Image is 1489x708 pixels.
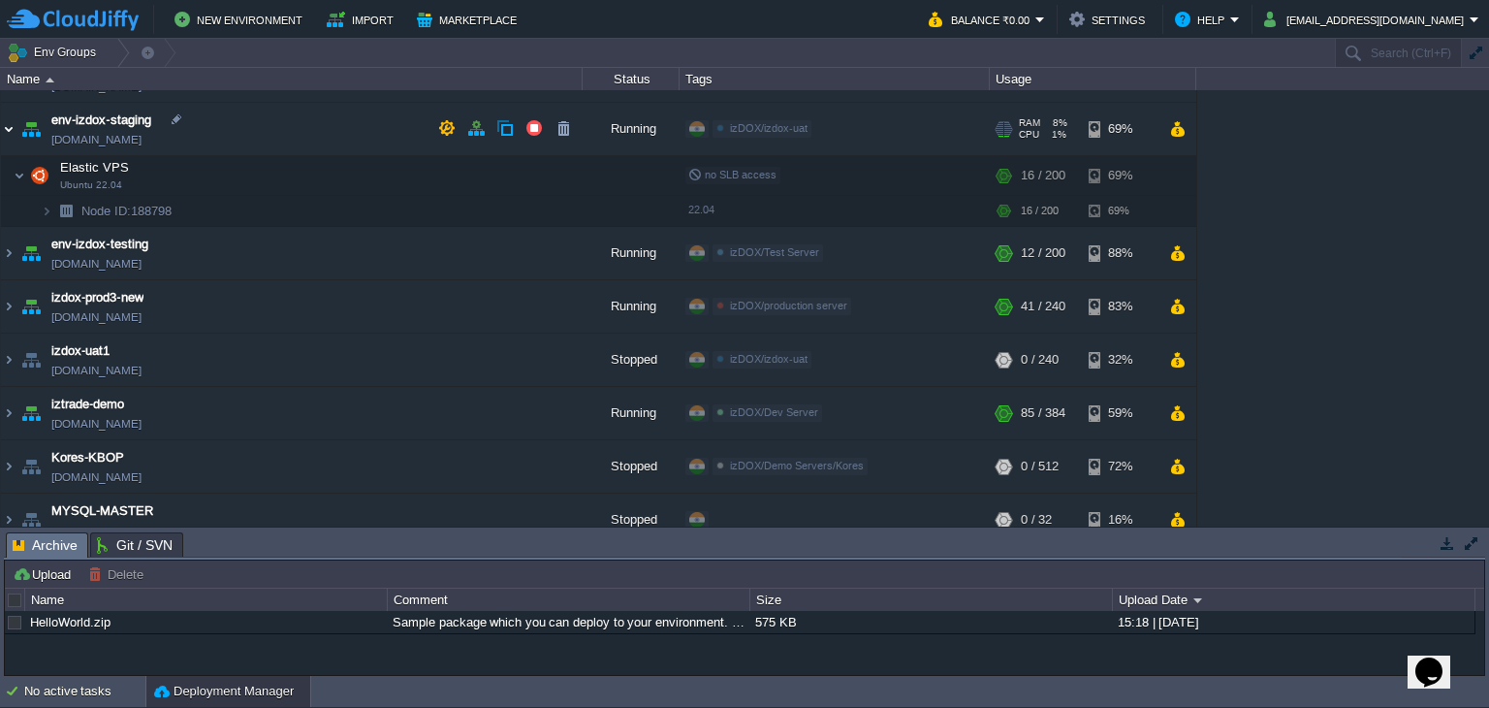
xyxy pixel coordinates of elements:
[730,246,819,258] span: izDOX/Test Server
[30,615,111,629] a: HelloWorld.zip
[7,8,139,32] img: CloudJiffy
[730,122,808,134] span: izDOX/izdox-uat
[97,533,173,557] span: Git / SVN
[688,204,714,215] span: 22.04
[1048,117,1067,129] span: 8%
[1021,494,1052,546] div: 0 / 32
[1021,387,1065,439] div: 85 / 384
[1089,227,1152,279] div: 88%
[1,440,16,493] img: AMDAwAAAACH5BAEAAAAALAAAAAABAAEAAAICRAEAOw==
[51,341,110,361] span: izdox-uat1
[583,227,680,279] div: Running
[13,533,78,558] span: Archive
[17,387,45,439] img: AMDAwAAAACH5BAEAAAAALAAAAAABAAEAAAICRAEAOw==
[51,307,142,327] span: [DOMAIN_NAME]
[730,460,864,471] span: izDOX/Demo Servers/Kores
[1021,227,1065,279] div: 12 / 200
[1019,117,1040,129] span: RAM
[17,280,45,333] img: AMDAwAAAACH5BAEAAAAALAAAAAABAAEAAAICRAEAOw==
[26,589,387,611] div: Name
[1175,8,1230,31] button: Help
[1069,8,1151,31] button: Settings
[1047,129,1066,141] span: 1%
[417,8,523,31] button: Marketplace
[1264,8,1470,31] button: [EMAIL_ADDRESS][DOMAIN_NAME]
[583,494,680,546] div: Stopped
[51,501,153,521] a: MYSQL-MASTER
[51,414,142,434] span: [DOMAIN_NAME]
[58,160,132,175] a: Elastic VPSUbuntu 22.04
[929,8,1035,31] button: Balance ₹0.00
[1,334,16,386] img: AMDAwAAAACH5BAEAAAAALAAAAAABAAEAAAICRAEAOw==
[730,300,847,311] span: izDOX/production server
[52,196,79,226] img: AMDAwAAAACH5BAEAAAAALAAAAAABAAEAAAICRAEAOw==
[81,204,131,218] span: Node ID:
[1019,129,1039,141] span: CPU
[51,235,148,254] a: env-izdox-testing
[7,39,103,66] button: Env Groups
[1114,589,1474,611] div: Upload Date
[51,111,151,130] a: env-izdox-staging
[1021,280,1065,333] div: 41 / 240
[1,227,16,279] img: AMDAwAAAACH5BAEAAAAALAAAAAABAAEAAAICRAEAOw==
[88,565,149,583] button: Delete
[1,103,16,155] img: AMDAwAAAACH5BAEAAAAALAAAAAABAAEAAAICRAEAOw==
[51,395,124,414] a: iztrade-demo
[583,103,680,155] div: Running
[730,406,818,418] span: izDOX/Dev Server
[389,589,749,611] div: Comment
[1089,156,1152,195] div: 69%
[1113,611,1473,633] div: 15:18 | [DATE]
[79,203,174,219] a: Node ID:188798
[154,682,294,701] button: Deployment Manager
[51,448,124,467] a: Kores-KBOP
[681,68,989,90] div: Tags
[1089,280,1152,333] div: 83%
[730,353,808,365] span: izDOX/izdox-uat
[1021,334,1059,386] div: 0 / 240
[51,254,142,274] span: [DOMAIN_NAME]
[17,334,45,386] img: AMDAwAAAACH5BAEAAAAALAAAAAABAAEAAAICRAEAOw==
[583,440,680,493] div: Stopped
[1089,440,1152,493] div: 72%
[51,130,142,149] span: [DOMAIN_NAME]
[46,78,54,82] img: AMDAwAAAACH5BAEAAAAALAAAAAABAAEAAAICRAEAOw==
[1089,494,1152,546] div: 16%
[51,467,142,487] span: [DOMAIN_NAME]
[583,387,680,439] div: Running
[1021,440,1059,493] div: 0 / 512
[1021,156,1065,195] div: 16 / 200
[1,387,16,439] img: AMDAwAAAACH5BAEAAAAALAAAAAABAAEAAAICRAEAOw==
[24,676,145,707] div: No active tasks
[688,169,776,180] span: no SLB access
[17,227,45,279] img: AMDAwAAAACH5BAEAAAAALAAAAAABAAEAAAICRAEAOw==
[583,334,680,386] div: Stopped
[17,494,45,546] img: AMDAwAAAACH5BAEAAAAALAAAAAABAAEAAAICRAEAOw==
[1,280,16,333] img: AMDAwAAAACH5BAEAAAAALAAAAAABAAEAAAICRAEAOw==
[174,8,308,31] button: New Environment
[388,611,748,633] div: Sample package which you can deploy to your environment. Feel free to delete and upload a package...
[1,494,16,546] img: AMDAwAAAACH5BAEAAAAALAAAAAABAAEAAAICRAEAOw==
[583,280,680,333] div: Running
[26,156,53,195] img: AMDAwAAAACH5BAEAAAAALAAAAAABAAEAAAICRAEAOw==
[14,156,25,195] img: AMDAwAAAACH5BAEAAAAALAAAAAABAAEAAAICRAEAOw==
[584,68,679,90] div: Status
[1089,103,1152,155] div: 69%
[17,103,45,155] img: AMDAwAAAACH5BAEAAAAALAAAAAABAAEAAAICRAEAOw==
[1408,630,1470,689] iframe: chat widget
[41,196,52,226] img: AMDAwAAAACH5BAEAAAAALAAAAAABAAEAAAICRAEAOw==
[1089,196,1152,226] div: 69%
[13,565,77,583] button: Upload
[58,159,132,176] span: Elastic VPS
[991,68,1195,90] div: Usage
[2,68,582,90] div: Name
[751,589,1112,611] div: Size
[1089,387,1152,439] div: 59%
[750,611,1111,633] div: 575 KB
[51,288,143,307] span: izdox-prod3-new
[1089,334,1152,386] div: 32%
